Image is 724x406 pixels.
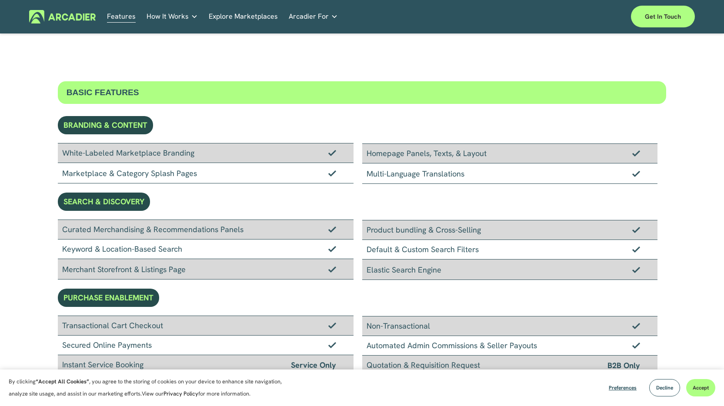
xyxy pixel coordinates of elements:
div: BRANDING & CONTENT [58,116,153,134]
img: Checkmark [328,150,336,156]
a: Get in touch [631,6,695,27]
img: Checkmark [328,342,336,348]
div: Keyword & Location-Based Search [58,240,354,259]
div: Secured Online Payments [58,336,354,355]
a: folder dropdown [147,10,198,23]
a: folder dropdown [289,10,338,23]
div: Curated Merchandising & Recommendations Panels [58,220,354,240]
div: White-Labeled Marketplace Branding [58,143,354,163]
img: Checkmark [632,150,640,156]
img: Checkmark [328,322,336,328]
img: Checkmark [632,226,640,233]
span: B2B Only [607,359,640,372]
div: Automated Admin Commissions & Seller Payouts [362,336,658,356]
div: Default & Custom Search Filters [362,240,658,260]
img: Arcadier [29,10,96,23]
div: Instant Service Booking [58,355,354,375]
div: Homepage Panels, Texts, & Layout [362,143,658,163]
p: By clicking , you agree to the storing of cookies on your device to enhance site navigation, anal... [9,376,291,400]
div: Transactional Cart Checkout [58,316,354,336]
a: Explore Marketplaces [209,10,278,23]
span: Arcadier For [289,10,329,23]
div: Product bundling & Cross-Selling [362,220,658,240]
button: Preferences [602,379,643,396]
div: Non-Transactional [362,316,658,336]
img: Checkmark [632,266,640,273]
span: How It Works [147,10,189,23]
button: Decline [649,379,680,396]
a: Features [107,10,136,23]
div: PURCHASE ENABLEMENT [58,289,159,307]
img: Checkmark [632,342,640,348]
img: Checkmark [632,170,640,176]
span: Preferences [609,384,637,391]
img: Checkmark [328,246,336,252]
div: Quotation & Requisition Request [362,356,658,376]
span: Service Only [291,359,336,371]
div: Marketplace & Category Splash Pages [58,163,354,183]
img: Checkmark [632,323,640,329]
div: Multi-Language Translations [362,163,658,184]
img: Checkmark [328,226,336,232]
img: Checkmark [328,170,336,176]
img: Checkmark [328,266,336,272]
strong: “Accept All Cookies” [36,378,89,385]
div: Merchant Storefront & Listings Page [58,259,354,280]
img: Checkmark [632,246,640,252]
div: SEARCH & DISCOVERY [58,193,150,211]
iframe: Chat Widget [681,364,724,406]
div: BASIC FEATURES [58,81,667,104]
div: Elastic Search Engine [362,260,658,280]
span: Decline [656,384,673,391]
a: Privacy Policy [163,390,198,397]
